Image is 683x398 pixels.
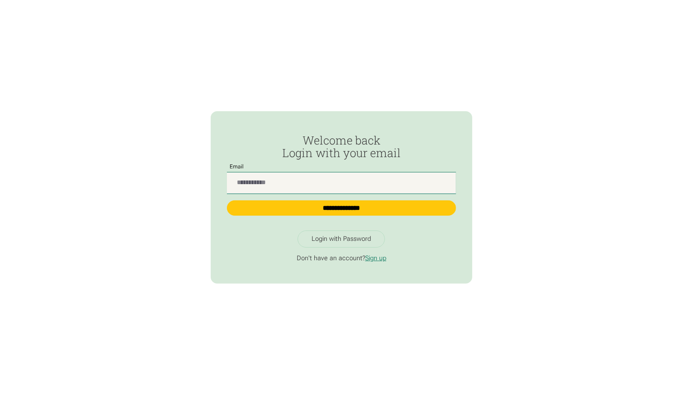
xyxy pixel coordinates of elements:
a: Sign up [365,254,386,262]
h2: Welcome back Login with your email [227,134,456,159]
label: Email [227,164,246,170]
div: Login with Password [312,235,371,243]
form: Passwordless Login [227,134,456,224]
p: Don't have an account? [227,254,456,262]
